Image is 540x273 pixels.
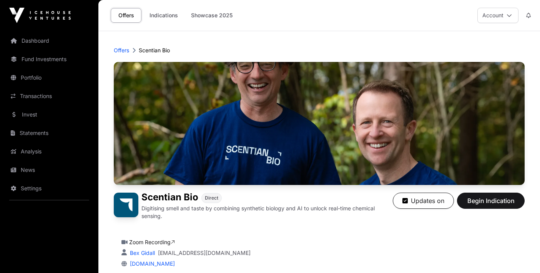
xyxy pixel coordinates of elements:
span: Direct [205,195,218,201]
img: Scentian Bio [114,193,138,217]
span: Begin Indication [467,196,515,205]
a: News [6,161,92,178]
a: Offers [111,8,141,23]
a: [EMAIL_ADDRESS][DOMAIN_NAME] [158,249,251,257]
a: Showcase 2025 [186,8,238,23]
a: Zoom Recording [129,239,175,245]
h1: Scentian Bio [141,193,198,203]
a: Portfolio [6,69,92,86]
a: Dashboard [6,32,92,49]
a: Statements [6,125,92,141]
a: Fund Investments [6,51,92,68]
a: Analysis [6,143,92,160]
p: Scentian Bio [139,47,170,54]
p: Digitising smell and taste by combining synthetic biology and AI to unlock real-time chemical sen... [141,205,393,220]
a: Transactions [6,88,92,105]
img: Scentian Bio [114,62,525,185]
a: Bex Gidall [128,250,155,256]
a: Settings [6,180,92,197]
a: Offers [114,47,129,54]
a: Indications [145,8,183,23]
a: Begin Indication [457,200,525,208]
button: Account [477,8,518,23]
button: Updates on [393,193,454,209]
button: Begin Indication [457,193,525,209]
a: [DOMAIN_NAME] [127,260,175,267]
img: Icehouse Ventures Logo [9,8,71,23]
a: Invest [6,106,92,123]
